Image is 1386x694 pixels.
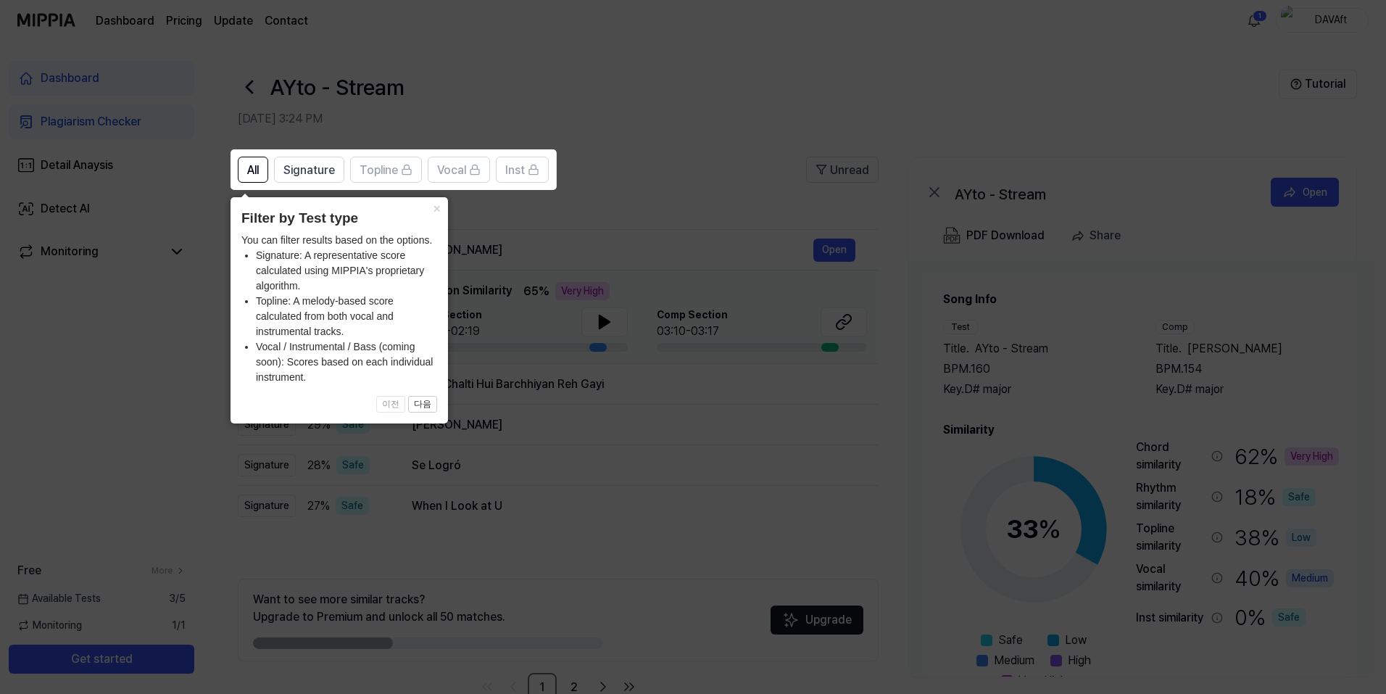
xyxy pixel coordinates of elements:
[283,162,335,179] span: Signature
[256,248,437,294] li: Signature: A representative score calculated using MIPPIA's proprietary algorithm.
[425,197,448,218] button: Close
[408,396,437,413] button: 다음
[360,162,398,179] span: Topline
[256,294,437,339] li: Topline: A melody-based score calculated from both vocal and instrumental tracks.
[241,233,437,385] div: You can filter results based on the options.
[247,162,259,179] span: All
[241,208,437,229] header: Filter by Test type
[505,162,525,179] span: Inst
[238,157,268,183] button: All
[428,157,490,183] button: Vocal
[256,339,437,385] li: Vocal / Instrumental / Bass (coming soon): Scores based on each individual instrument.
[437,162,466,179] span: Vocal
[274,157,344,183] button: Signature
[350,157,422,183] button: Topline
[496,157,549,183] button: Inst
